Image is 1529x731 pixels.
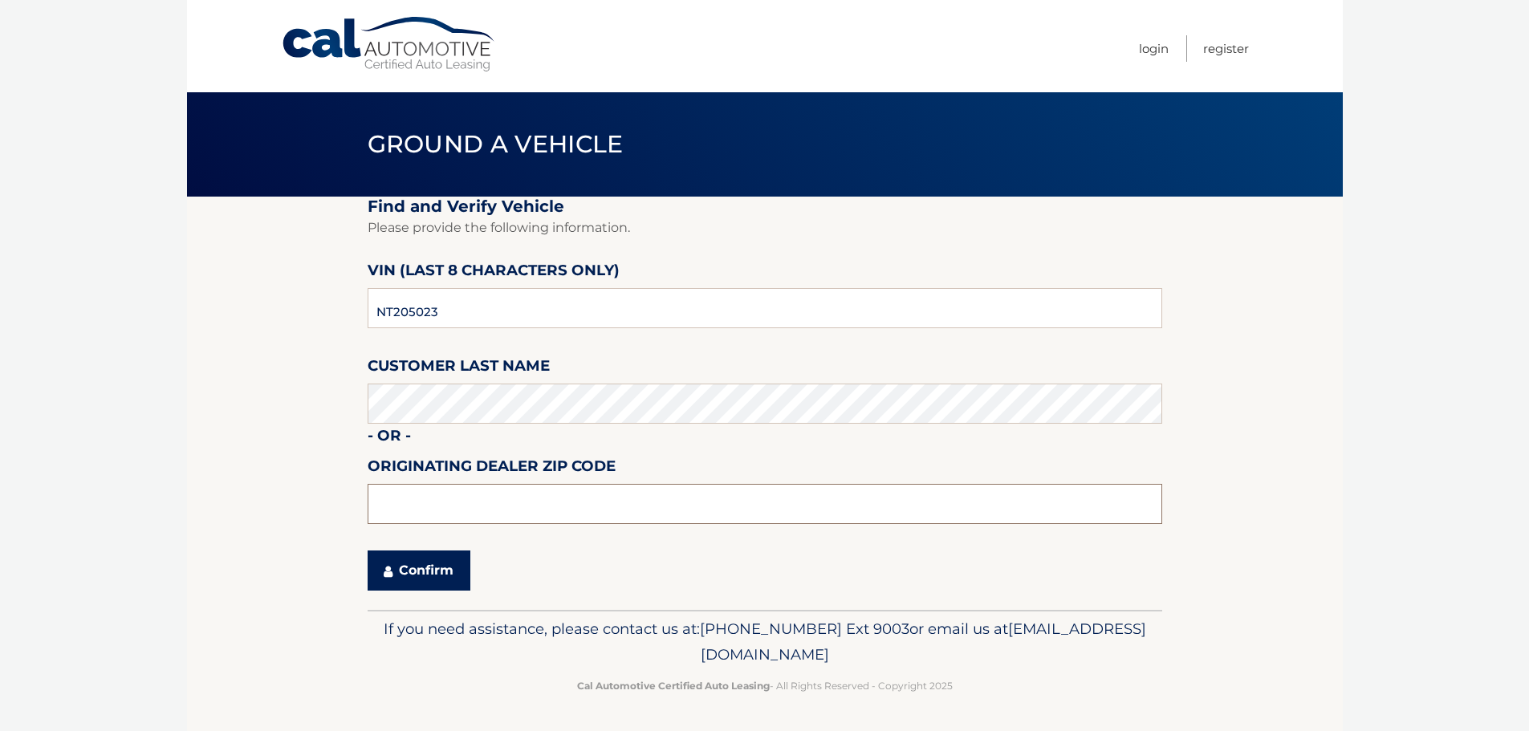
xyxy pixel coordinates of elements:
label: - or - [368,424,411,453]
p: Please provide the following information. [368,217,1162,239]
button: Confirm [368,550,470,591]
strong: Cal Automotive Certified Auto Leasing [577,680,770,692]
label: Customer Last Name [368,354,550,384]
a: Register [1203,35,1249,62]
p: - All Rights Reserved - Copyright 2025 [378,677,1152,694]
a: Login [1139,35,1169,62]
p: If you need assistance, please contact us at: or email us at [378,616,1152,668]
label: VIN (last 8 characters only) [368,258,620,288]
a: Cal Automotive [281,16,498,73]
h2: Find and Verify Vehicle [368,197,1162,217]
span: Ground a Vehicle [368,129,624,159]
span: [PHONE_NUMBER] Ext 9003 [700,619,909,638]
label: Originating Dealer Zip Code [368,454,616,484]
